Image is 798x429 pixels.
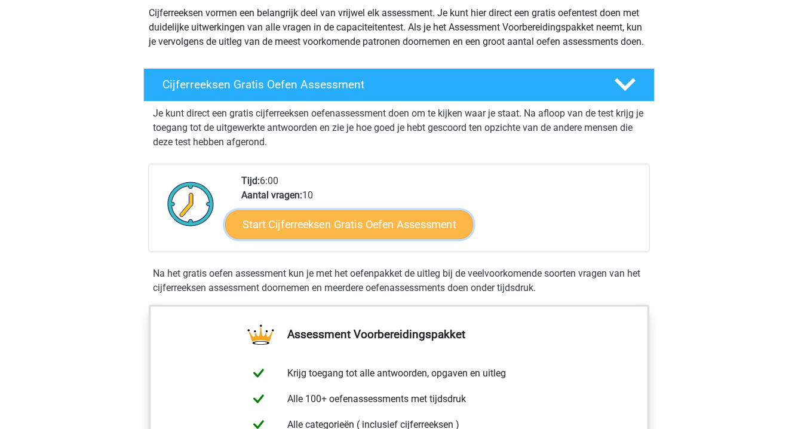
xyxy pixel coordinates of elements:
div: 6:00 10 [232,174,649,252]
p: Je kunt direct een gratis cijferreeksen oefenassessment doen om te kijken waar je staat. Na afloo... [153,106,645,149]
a: Cijferreeksen Gratis Oefen Assessment [139,68,659,102]
h4: Cijferreeksen Gratis Oefen Assessment [162,78,595,91]
p: Cijferreeksen vormen een belangrijk deel van vrijwel elk assessment. Je kunt hier direct een grat... [149,6,649,49]
b: Aantal vragen: [241,189,302,201]
img: Klok [161,174,221,234]
a: Start Cijferreeksen Gratis Oefen Assessment [225,210,473,238]
div: Na het gratis oefen assessment kun je met het oefenpakket de uitleg bij de veelvoorkomende soorte... [148,266,650,295]
b: Tijd: [241,175,260,186]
